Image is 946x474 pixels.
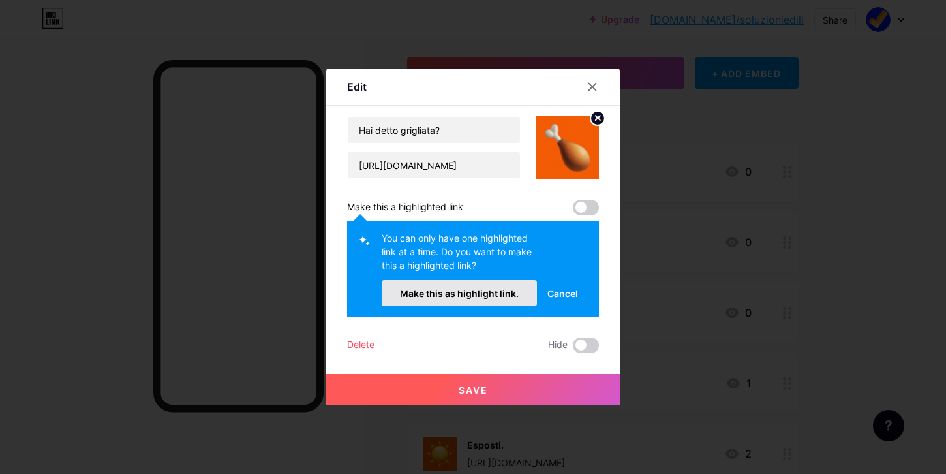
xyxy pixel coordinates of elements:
div: Edit [347,79,367,95]
input: URL [348,152,520,178]
button: Make this as highlight link. [382,280,537,306]
div: Make this a highlighted link [347,200,463,215]
span: Make this as highlight link. [400,288,519,299]
div: You can only have one highlighted link at a time. Do you want to make this a highlighted link? [382,231,537,280]
button: Save [326,374,620,405]
div: Delete [347,338,374,353]
img: link_thumbnail [536,116,599,179]
span: Save [459,385,488,396]
input: Title [348,117,520,143]
span: Cancel [547,287,578,300]
span: Hide [548,338,568,353]
button: Cancel [537,280,588,306]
